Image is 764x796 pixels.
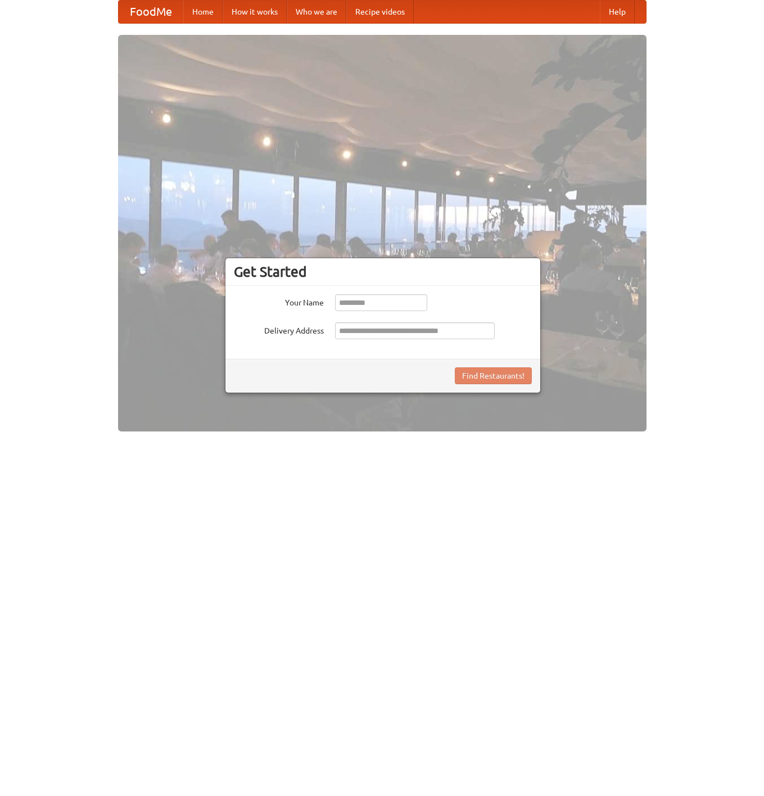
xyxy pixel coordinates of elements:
[234,322,324,336] label: Delivery Address
[234,263,532,280] h3: Get Started
[234,294,324,308] label: Your Name
[455,367,532,384] button: Find Restaurants!
[600,1,635,23] a: Help
[183,1,223,23] a: Home
[287,1,346,23] a: Who we are
[119,1,183,23] a: FoodMe
[223,1,287,23] a: How it works
[346,1,414,23] a: Recipe videos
